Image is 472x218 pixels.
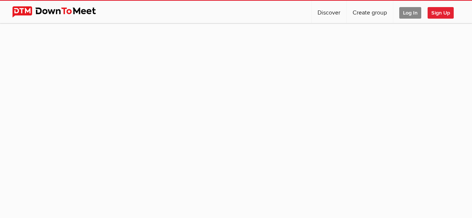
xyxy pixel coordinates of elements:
a: Discover [312,1,346,23]
a: Create group [347,1,393,23]
span: Log In [399,7,421,19]
a: Sign Up [428,1,460,23]
span: Sign Up [428,7,454,19]
a: Log In [393,1,427,23]
img: DownToMeet [12,6,107,18]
